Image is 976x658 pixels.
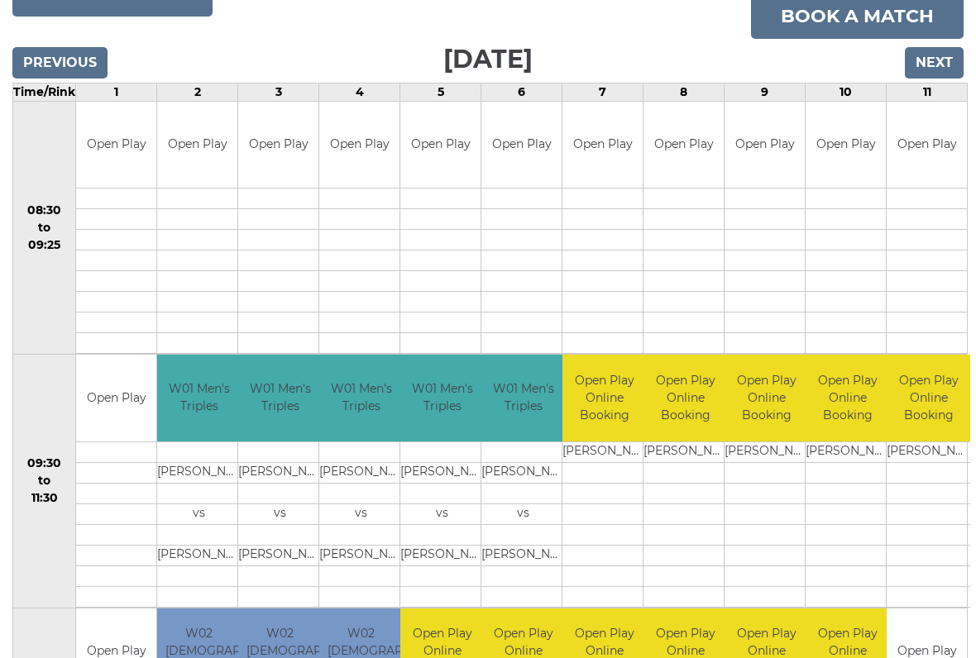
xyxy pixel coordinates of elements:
[319,102,399,188] td: Open Play
[887,441,970,462] td: [PERSON_NAME]
[481,462,565,483] td: [PERSON_NAME]
[806,102,886,188] td: Open Play
[400,503,484,524] td: vs
[319,355,403,441] td: W01 Men's Triples
[400,545,484,565] td: [PERSON_NAME]
[905,47,964,79] input: Next
[76,102,156,188] td: Open Play
[400,83,481,101] td: 5
[238,83,319,101] td: 3
[725,355,808,441] td: Open Play Online Booking
[12,47,108,79] input: Previous
[319,83,400,101] td: 4
[887,83,968,101] td: 11
[238,545,322,565] td: [PERSON_NAME]
[13,83,76,101] td: Time/Rink
[887,355,970,441] td: Open Play Online Booking
[238,462,322,483] td: [PERSON_NAME]
[887,102,967,188] td: Open Play
[643,102,724,188] td: Open Play
[643,355,727,441] td: Open Play Online Booking
[481,83,562,101] td: 6
[238,503,322,524] td: vs
[13,355,76,608] td: 09:30 to 11:30
[157,545,241,565] td: [PERSON_NAME]
[76,83,157,101] td: 1
[725,102,805,188] td: Open Play
[238,355,322,441] td: W01 Men's Triples
[400,462,484,483] td: [PERSON_NAME]
[157,102,237,188] td: Open Play
[562,441,646,462] td: [PERSON_NAME]
[481,102,562,188] td: Open Play
[400,102,481,188] td: Open Play
[481,355,565,441] td: W01 Men's Triples
[157,503,241,524] td: vs
[562,102,643,188] td: Open Play
[157,462,241,483] td: [PERSON_NAME]
[562,83,643,101] td: 7
[400,355,484,441] td: W01 Men's Triples
[319,503,403,524] td: vs
[562,355,646,441] td: Open Play Online Booking
[725,83,806,101] td: 9
[238,102,318,188] td: Open Play
[643,441,727,462] td: [PERSON_NAME]
[319,462,403,483] td: [PERSON_NAME]
[157,355,241,441] td: W01 Men's Triples
[319,545,403,565] td: [PERSON_NAME]
[643,83,725,101] td: 8
[76,355,156,441] td: Open Play
[481,545,565,565] td: [PERSON_NAME]
[806,83,887,101] td: 10
[481,503,565,524] td: vs
[157,83,238,101] td: 2
[806,441,889,462] td: [PERSON_NAME]
[13,101,76,355] td: 08:30 to 09:25
[725,441,808,462] td: [PERSON_NAME]
[806,355,889,441] td: Open Play Online Booking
